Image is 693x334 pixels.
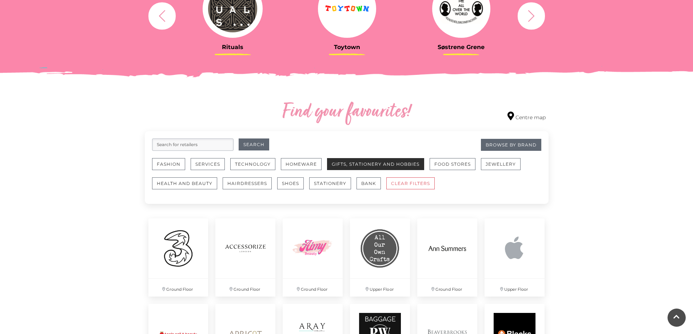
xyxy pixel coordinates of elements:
a: Shoes [277,177,309,197]
button: Gifts, Stationery and Hobbies [327,158,424,170]
p: Ground Floor [215,279,275,297]
a: Services [191,158,230,177]
h3: Rituals [181,44,284,51]
button: Shoes [277,177,304,189]
a: Hairdressers [223,177,277,197]
a: Health and Beauty [152,177,223,197]
button: Bank [357,177,381,189]
a: Upper Floor [346,215,414,300]
button: Food Stores [430,158,475,170]
a: Upper Floor [481,215,548,300]
a: Food Stores [430,158,481,177]
button: Services [191,158,225,170]
h3: Søstrene Grene [410,44,513,51]
button: Stationery [309,177,351,189]
a: Ground Floor [279,215,346,300]
a: Stationery [309,177,357,197]
button: CLEAR FILTERS [386,177,435,189]
p: Ground Floor [148,279,208,297]
a: Ground Floor [212,215,279,300]
a: Ground Floor [414,215,481,300]
a: Technology [230,158,281,177]
a: CLEAR FILTERS [386,177,440,197]
button: Health and Beauty [152,177,217,189]
a: Fashion [152,158,191,177]
a: Ground Floor [145,215,212,300]
a: Bank [357,177,386,197]
button: Jewellery [481,158,521,170]
button: Fashion [152,158,185,170]
button: Technology [230,158,275,170]
p: Upper Floor [485,279,545,297]
a: Gifts, Stationery and Hobbies [327,158,430,177]
h3: Toytown [295,44,399,51]
a: Browse By Brand [481,139,541,151]
p: Ground Floor [283,279,343,297]
p: Ground Floor [417,279,477,297]
input: Search for retailers [152,138,234,151]
h2: Find your favourites! [214,101,479,124]
a: Centre map [507,112,546,121]
button: Search [239,138,269,150]
p: Upper Floor [350,279,410,297]
a: Jewellery [481,158,526,177]
a: Homeware [281,158,327,177]
button: Hairdressers [223,177,272,189]
button: Homeware [281,158,322,170]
